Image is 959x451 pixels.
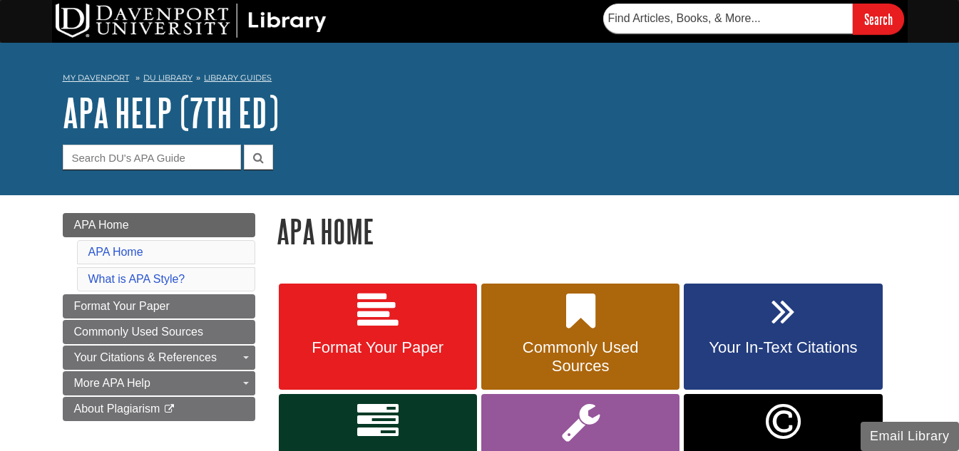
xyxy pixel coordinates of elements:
a: APA Help (7th Ed) [63,90,279,135]
button: Email Library [861,422,959,451]
a: Library Guides [204,73,272,83]
a: My Davenport [63,72,129,84]
form: Searches DU Library's articles, books, and more [603,4,904,34]
a: Format Your Paper [279,284,477,390]
h1: APA Home [277,213,897,249]
span: Your In-Text Citations [694,338,871,357]
a: APA Home [88,246,143,258]
input: Search DU's APA Guide [63,145,241,170]
span: Your Citations & References [74,351,217,363]
a: More APA Help [63,371,255,395]
a: About Plagiarism [63,397,255,421]
span: More APA Help [74,377,150,389]
a: Commonly Used Sources [481,284,679,390]
span: Commonly Used Sources [492,338,669,375]
span: APA Home [74,219,129,231]
span: Format Your Paper [74,300,170,312]
nav: breadcrumb [63,68,897,91]
a: Commonly Used Sources [63,320,255,344]
span: Format Your Paper [289,338,466,357]
a: APA Home [63,213,255,237]
a: What is APA Style? [88,273,185,285]
img: DU Library [56,4,327,38]
a: Format Your Paper [63,294,255,318]
a: DU Library [143,73,193,83]
a: Your Citations & References [63,346,255,370]
span: Commonly Used Sources [74,326,203,338]
a: Your In-Text Citations [684,284,882,390]
span: About Plagiarism [74,403,160,415]
input: Find Articles, Books, & More... [603,4,853,33]
input: Search [853,4,904,34]
i: This link opens in a new window [163,405,175,414]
